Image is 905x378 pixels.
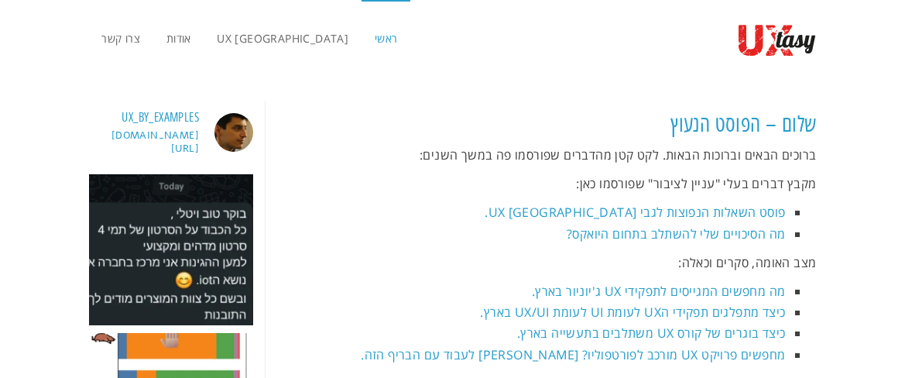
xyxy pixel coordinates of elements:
a: ux_by_examples [DOMAIN_NAME][URL] [89,110,254,156]
img: UXtasy [738,23,817,57]
a: מה מחפשים המגייסים לתפקידי UX ג'יוניור בארץ. [532,283,786,300]
a: מה הסיכויים שלי להשתלב בתחום היואקס? [567,225,785,242]
span: UX [GEOGRAPHIC_DATA] [217,31,348,46]
a: כיצד בוגרים של קורס UX משתלבים בתעשייה בארץ. [517,325,786,342]
p: מקבץ דברים בעלי "עניין לציבור" שפורסמו כאן: [288,174,817,194]
a: מחפשים פרויקט UX מורכב לפורטפוליו? [PERSON_NAME] לעבוד עם הבריף הזה. [361,346,785,363]
a: כיצד מתפלגים תפקידי הUX לעומת UI לעומת UX/UI בארץ. [480,304,785,321]
a: פוסט השאלות הנפוצות לגבי UX [GEOGRAPHIC_DATA]. [485,204,785,221]
h3: ux_by_examples [122,110,199,126]
p: ברוכים הבאים וברוכות הבאות. לקט קטן מהדברים שפורסמו פה במשך השנים: [288,145,817,166]
span: ראשי [375,31,398,46]
span: אודות [166,31,191,46]
p: מצב האומה, סקרים וכאלה: [288,253,817,273]
a: שלום – הפוסט הנעוץ [670,112,816,138]
img: יש תמורה לחפירה 😊 [89,174,254,326]
span: צרו קשר [101,31,140,46]
p: [DOMAIN_NAME][URL] [89,129,200,156]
